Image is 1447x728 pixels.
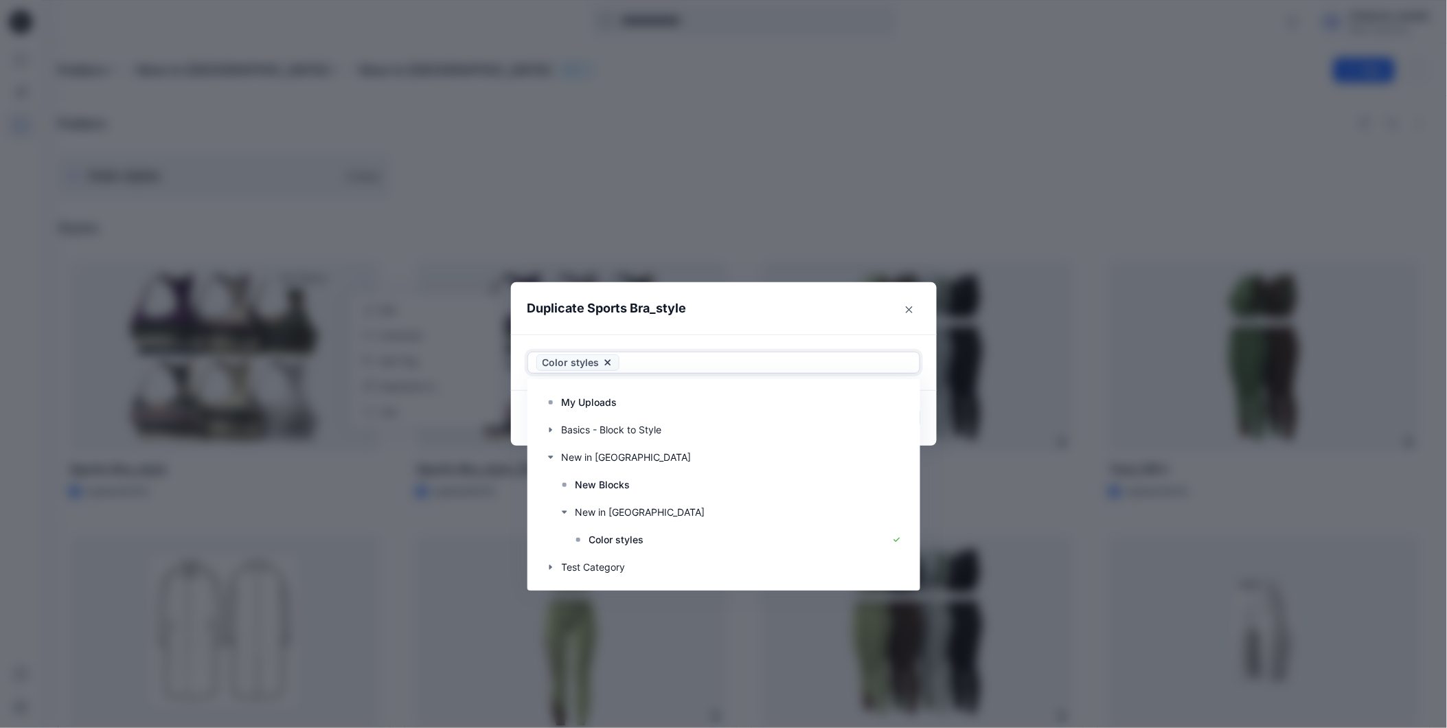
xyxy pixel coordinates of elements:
[898,299,920,321] button: Close
[562,394,617,411] p: My Uploads
[527,299,687,318] p: Duplicate Sports Bra_style
[543,354,600,371] span: Color styles
[576,477,630,493] p: New Blocks
[589,532,644,548] p: Color styles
